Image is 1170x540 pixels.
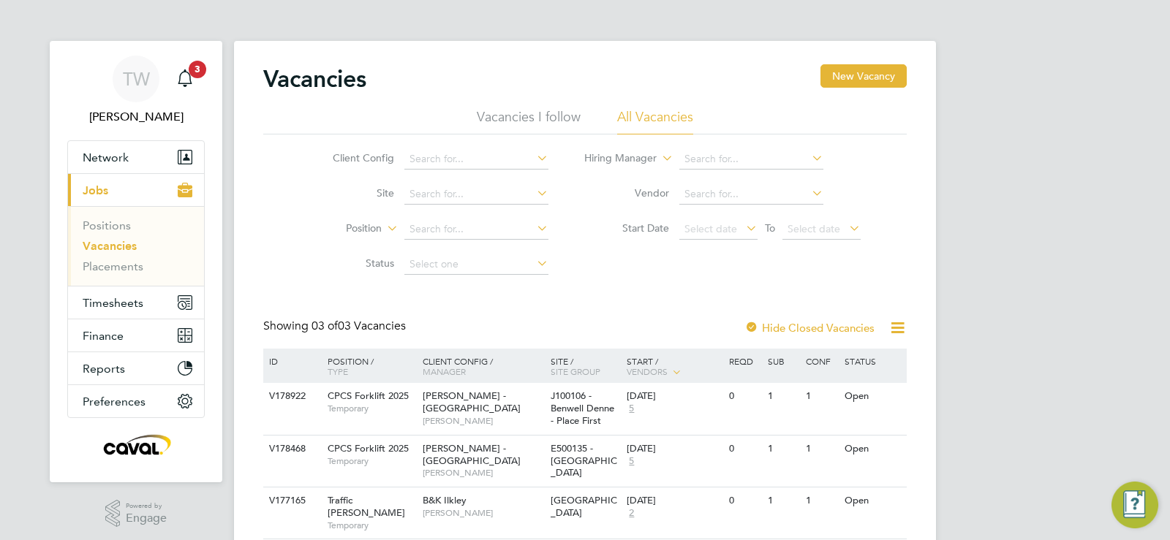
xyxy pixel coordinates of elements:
div: Client Config / [419,349,547,384]
button: New Vacancy [820,64,907,88]
a: Placements [83,259,143,273]
div: [DATE] [627,495,722,507]
span: [PERSON_NAME] - [GEOGRAPHIC_DATA] [423,389,521,414]
input: Select one [404,254,548,275]
label: Start Date [585,221,669,235]
label: Vendor [585,186,669,199]
a: Positions [83,218,131,232]
div: 0 [725,383,763,410]
div: Sub [764,349,802,373]
span: [PERSON_NAME] [423,467,543,479]
label: Client Config [310,151,394,164]
div: [DATE] [627,443,722,455]
button: Jobs [68,174,204,206]
span: Temporary [328,455,415,467]
div: Open [841,487,905,514]
span: Type [328,365,348,377]
div: Site / [547,349,624,384]
input: Search for... [404,184,548,205]
button: Preferences [68,385,204,417]
label: Hide Closed Vacancies [744,321,875,335]
div: V177165 [265,487,317,514]
span: Jobs [83,183,108,197]
span: CPCS Forklift 2025 [328,389,409,402]
span: [GEOGRAPHIC_DATA] [551,494,617,519]
div: 0 [725,436,763,463]
span: CPCS Forklift 2025 [328,442,409,455]
div: Status [841,349,905,373]
div: 1 [802,383,840,410]
span: Manager [423,365,466,377]
span: Traffic [PERSON_NAME] [328,494,405,519]
div: Position / [317,349,419,384]
input: Search for... [679,149,823,170]
span: Preferences [83,395,146,408]
span: B&K Ilkley [423,494,467,506]
div: Jobs [68,206,204,286]
input: Search for... [404,149,548,170]
button: Network [68,141,204,173]
span: [PERSON_NAME] - [GEOGRAPHIC_DATA] [423,442,521,467]
img: caval-logo-retina.png [99,433,173,456]
span: Engage [126,512,167,525]
div: 1 [764,383,802,410]
span: Site Group [551,365,600,377]
label: Site [310,186,394,199]
span: TW [123,69,150,88]
span: Powered by [126,500,167,512]
div: Showing [263,319,409,334]
div: Open [841,436,905,463]
button: Timesheets [68,286,204,319]
input: Search for... [679,184,823,205]
label: Hiring Manager [573,151,657,166]
a: Powered byEngage [105,500,167,528]
div: 1 [802,487,840,514]
a: Vacancies [83,239,137,253]
button: Reports [68,352,204,384]
span: Tim Wells [67,108,205,126]
span: 03 Vacancies [312,319,406,333]
span: Select date [788,222,840,235]
div: Reqd [725,349,763,373]
div: Conf [802,349,840,373]
span: Timesheets [83,296,143,310]
span: 5 [627,455,636,468]
span: Finance [83,329,124,343]
div: V178468 [265,436,317,463]
label: Status [310,256,394,270]
div: ID [265,349,317,373]
input: Search for... [404,219,548,240]
div: 0 [725,487,763,514]
span: [PERSON_NAME] [423,507,543,519]
span: Vendors [627,365,668,377]
span: To [760,218,780,237]
span: Select date [684,222,737,235]
li: All Vacancies [617,108,693,134]
li: Vacancies I follow [477,108,581,134]
span: E500135 - [GEOGRAPHIC_DATA] [551,442,617,479]
span: Temporary [328,520,415,531]
span: Temporary [328,403,415,414]
span: 5 [627,403,636,415]
a: TW[PERSON_NAME] [67,56,205,126]
label: Position [298,221,382,236]
span: [PERSON_NAME] [423,415,543,427]
div: 1 [764,487,802,514]
div: 1 [802,436,840,463]
div: [DATE] [627,390,722,403]
div: Open [841,383,905,410]
button: Engage Resource Center [1111,482,1158,528]
span: 3 [189,61,206,78]
div: 1 [764,436,802,463]
span: 03 of [312,319,338,333]
div: V178922 [265,383,317,410]
a: 3 [170,56,200,102]
span: 2 [627,507,636,520]
span: Reports [83,362,125,376]
a: Go to home page [67,433,205,456]
div: Start / [623,349,725,385]
span: Network [83,151,129,164]
span: J100106 - Benwell Denne - Place First [551,389,614,427]
h2: Vacancies [263,64,366,94]
nav: Main navigation [50,41,222,482]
